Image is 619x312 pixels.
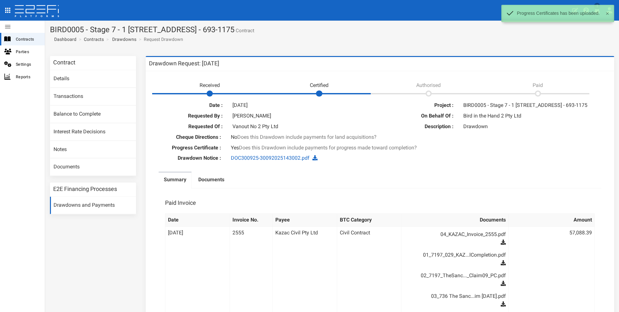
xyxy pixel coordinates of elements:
[228,123,375,130] div: Vanout No 2 Pty Ltd
[226,134,534,141] div: No
[16,73,40,80] span: Reports
[53,186,117,192] h3: E2E Financing Processes
[16,61,40,68] span: Settings
[50,70,136,88] a: Details
[458,102,606,109] div: BIRD0005 - Stage 7 - 1 [STREET_ADDRESS] - 693-1175
[458,112,606,120] div: Bird in the Hand 2 Pty Ltd
[200,82,220,88] span: Received
[230,213,272,226] th: Invoice No.
[52,36,76,43] a: Dashboard
[410,270,506,281] a: 02_7197_TheSanc..._Claim09_PC.pdf
[226,144,534,152] div: Yes
[149,134,226,141] label: Cheque Directions :
[272,213,337,226] th: Payee
[410,291,506,301] a: 03_736 The Sanc...im [DATE].pdf
[16,48,40,55] span: Parties
[234,28,254,33] small: Contract
[149,61,219,66] h3: Drawdown Request: [DATE]
[50,88,136,105] a: Transactions
[52,37,76,42] span: Dashboard
[149,144,226,152] label: Progress Certificate :
[149,155,226,162] label: Drawdown Notice :
[239,145,417,151] span: Does this Drawdown include payments for progress made toward completion?
[228,112,375,120] div: [PERSON_NAME]
[385,112,458,120] label: On Behalf Of :
[112,36,136,43] a: Drawdowns
[50,197,136,214] a: Drawdowns and Payments
[337,213,401,226] th: BTC Category
[193,173,230,189] a: Documents
[228,102,375,109] div: [DATE]
[50,123,136,141] a: Interest Rate Decisions
[50,141,136,158] a: Notes
[50,106,136,123] a: Balance to Complete
[137,36,183,43] li: Request Drawdown
[53,60,75,65] h3: Contract
[410,250,506,260] a: 01_7197_029_KAZ...lCompletion.pdf
[198,176,224,184] label: Documents
[165,213,230,226] th: Date
[533,82,543,88] span: Paid
[416,82,441,88] span: Authorised
[165,200,196,206] h3: Paid Invoice
[154,102,228,109] label: Date :
[401,213,509,226] th: Documents
[50,25,614,34] h1: BIRD0005 - Stage 7 - 1 [STREET_ADDRESS] - 693-1175
[310,82,329,88] span: Certified
[84,36,104,43] a: Contracts
[517,11,600,16] p: Progress Certificates has been uploaded.
[458,123,606,130] div: Drawdown
[164,176,186,184] label: Summary
[154,112,228,120] label: Requested By :
[50,158,136,176] a: Documents
[16,35,40,43] span: Contracts
[509,213,595,226] th: Amount
[385,123,458,130] label: Description :
[159,173,192,189] a: Summary
[231,155,309,161] a: DOC300925-30092025143002.pdf
[237,134,377,140] span: Does this Drawdown include payments for land acquisitions?
[385,102,458,109] label: Project :
[154,123,228,130] label: Requested Of :
[410,229,506,240] a: 04_KAZAC_Invoice_2555.pdf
